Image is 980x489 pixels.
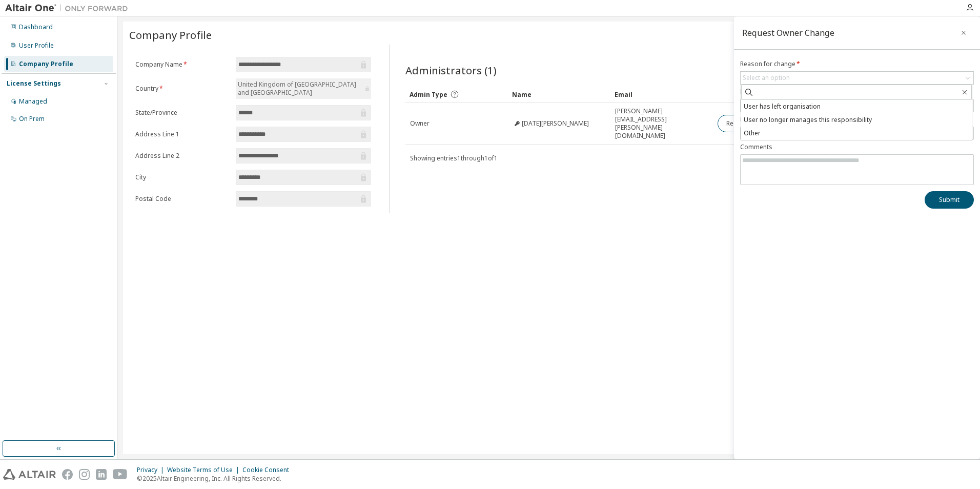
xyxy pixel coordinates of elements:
div: United Kingdom of [GEOGRAPHIC_DATA] and [GEOGRAPHIC_DATA] [236,78,371,99]
div: Name [512,86,606,103]
div: Select an option [743,74,790,82]
img: instagram.svg [79,469,90,480]
div: Cookie Consent [242,466,295,474]
label: Address Line 1 [135,130,230,138]
div: Website Terms of Use [167,466,242,474]
span: Owner [410,119,430,128]
span: Showing entries 1 through 1 of 1 [410,154,498,162]
label: Postal Code [135,195,230,203]
div: Managed [19,97,47,106]
img: Altair One [5,3,133,13]
label: New Owner Email [740,88,974,96]
div: Email [615,86,709,103]
span: Administrators (1) [405,63,497,77]
div: User Profile [19,42,54,50]
li: User no longer manages this responsibility [741,113,972,127]
label: State/Province [135,109,230,117]
span: Company Profile [129,28,212,42]
label: Company Name [135,60,230,69]
div: Request Owner Change [742,29,834,37]
img: linkedin.svg [96,469,107,480]
div: Privacy [137,466,167,474]
button: Submit [925,191,974,209]
label: Reason for change [740,60,974,68]
li: Other [741,127,972,140]
label: City [135,173,230,181]
div: Company Profile [19,60,73,68]
span: [DATE][PERSON_NAME] [522,119,589,128]
img: youtube.svg [113,469,128,480]
div: United Kingdom of [GEOGRAPHIC_DATA] and [GEOGRAPHIC_DATA] [236,79,363,98]
div: Dashboard [19,23,53,31]
div: License Settings [7,79,61,88]
img: altair_logo.svg [3,469,56,480]
span: Admin Type [410,90,447,99]
span: [PERSON_NAME][EMAIL_ADDRESS][PERSON_NAME][DOMAIN_NAME] [615,107,708,140]
p: © 2025 Altair Engineering, Inc. All Rights Reserved. [137,474,295,483]
button: Request Owner Change [718,115,804,132]
li: User has left organisation [741,100,972,113]
label: Country [135,85,230,93]
label: Address Line 2 [135,152,230,160]
label: Comments [740,143,974,151]
div: Select an option [741,72,973,84]
div: On Prem [19,115,45,123]
label: New Owner Name [740,115,974,124]
img: facebook.svg [62,469,73,480]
